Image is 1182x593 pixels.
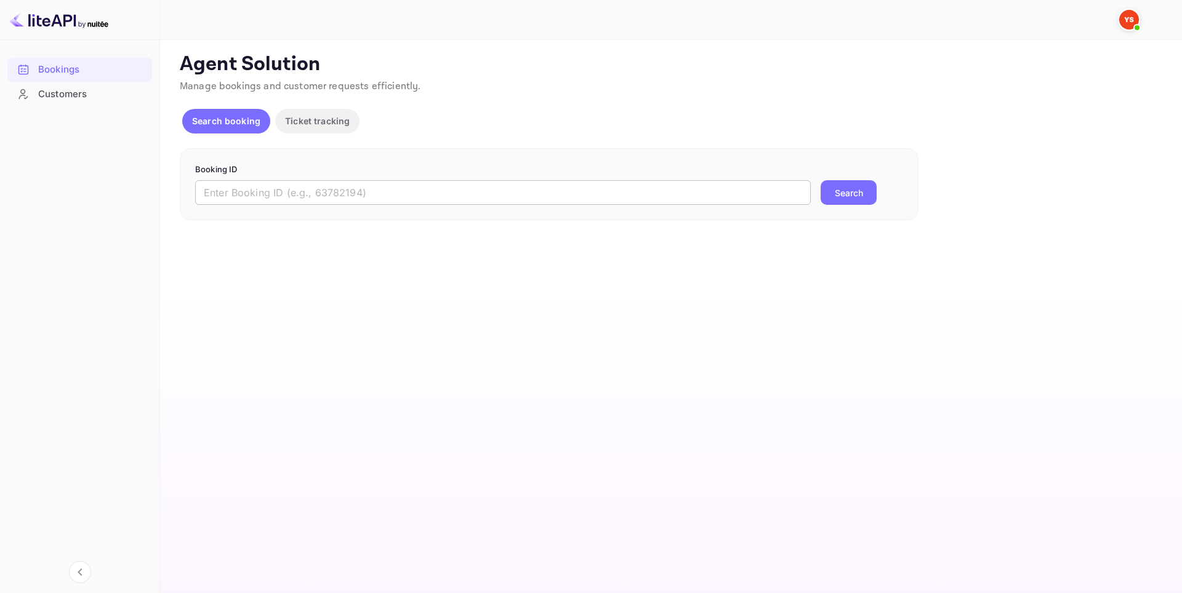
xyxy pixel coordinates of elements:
[7,58,152,82] div: Bookings
[180,80,421,93] span: Manage bookings and customer requests efficiently.
[285,114,350,127] p: Ticket tracking
[69,561,91,583] button: Collapse navigation
[1119,10,1139,30] img: Yandex Support
[38,87,146,101] div: Customers
[38,63,146,77] div: Bookings
[821,180,877,205] button: Search
[10,10,108,30] img: LiteAPI logo
[7,82,152,106] div: Customers
[7,58,152,81] a: Bookings
[195,180,811,205] input: Enter Booking ID (e.g., 63782194)
[195,164,903,176] p: Booking ID
[192,114,260,127] p: Search booking
[7,82,152,105] a: Customers
[180,52,1160,77] p: Agent Solution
